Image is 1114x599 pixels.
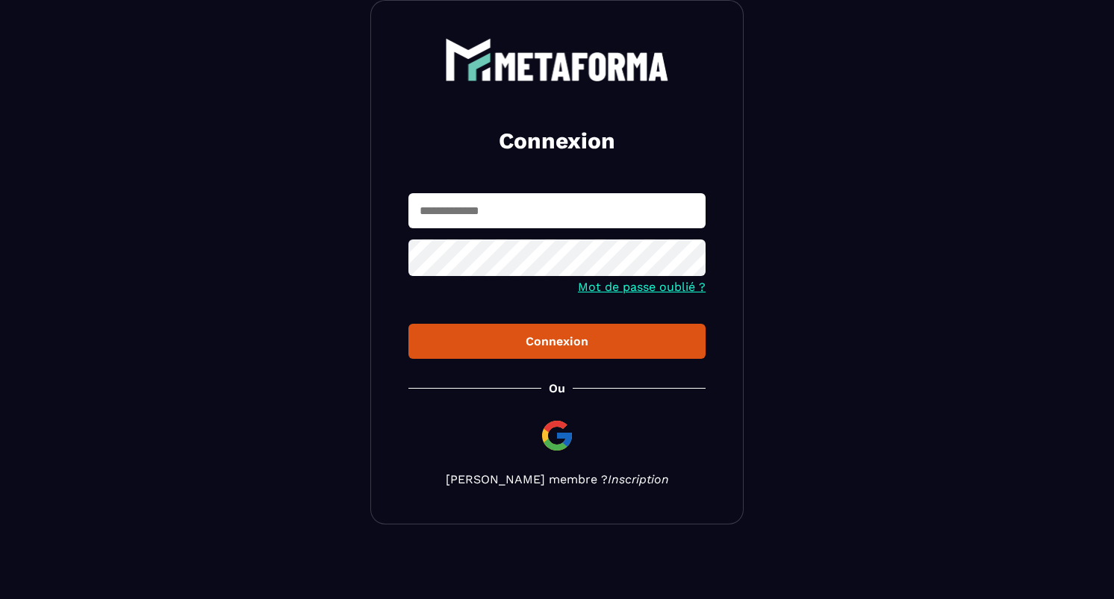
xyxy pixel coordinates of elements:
img: google [539,418,575,454]
img: logo [445,38,669,81]
h2: Connexion [426,126,688,156]
a: Inscription [608,472,669,486]
p: Ou [549,381,565,395]
a: logo [408,38,706,81]
button: Connexion [408,324,706,359]
a: Mot de passe oublié ? [578,280,706,294]
p: [PERSON_NAME] membre ? [408,472,706,486]
div: Connexion [420,334,694,348]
